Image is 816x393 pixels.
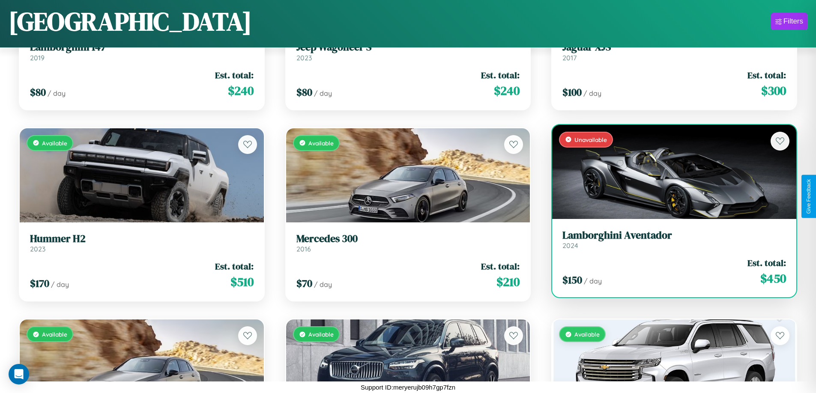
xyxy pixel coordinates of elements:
[215,69,254,81] span: Est. total:
[494,82,520,99] span: $ 240
[574,136,607,143] span: Unavailable
[30,233,254,245] h3: Hummer H2
[771,13,807,30] button: Filters
[583,89,601,98] span: / day
[48,89,66,98] span: / day
[496,273,520,290] span: $ 210
[562,85,582,99] span: $ 100
[783,17,803,26] div: Filters
[806,179,812,214] div: Give Feedback
[481,69,520,81] span: Est. total:
[30,233,254,254] a: Hummer H22023
[296,53,312,62] span: 2023
[228,82,254,99] span: $ 240
[296,41,520,62] a: Jeep Wagoneer S2023
[760,270,786,287] span: $ 450
[30,41,254,53] h3: Lamborghini 147
[562,53,577,62] span: 2017
[215,260,254,272] span: Est. total:
[747,257,786,269] span: Est. total:
[230,273,254,290] span: $ 510
[42,139,67,147] span: Available
[562,241,578,250] span: 2024
[562,229,786,242] h3: Lamborghini Aventador
[314,89,332,98] span: / day
[9,4,252,39] h1: [GEOGRAPHIC_DATA]
[361,381,455,393] p: Support ID: meryerujb09h7gp7fzn
[9,364,29,384] div: Open Intercom Messenger
[42,331,67,338] span: Available
[574,331,600,338] span: Available
[314,280,332,289] span: / day
[296,276,312,290] span: $ 70
[296,41,520,53] h3: Jeep Wagoneer S
[30,53,45,62] span: 2019
[296,233,520,254] a: Mercedes 3002016
[51,280,69,289] span: / day
[562,41,786,62] a: Jaguar XJS2017
[296,233,520,245] h3: Mercedes 300
[584,277,602,285] span: / day
[30,41,254,62] a: Lamborghini 1472019
[308,139,334,147] span: Available
[562,229,786,250] a: Lamborghini Aventador2024
[296,245,311,253] span: 2016
[481,260,520,272] span: Est. total:
[562,41,786,53] h3: Jaguar XJS
[30,85,46,99] span: $ 80
[308,331,334,338] span: Available
[761,82,786,99] span: $ 300
[562,273,582,287] span: $ 150
[296,85,312,99] span: $ 80
[30,276,49,290] span: $ 170
[30,245,45,253] span: 2023
[747,69,786,81] span: Est. total:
